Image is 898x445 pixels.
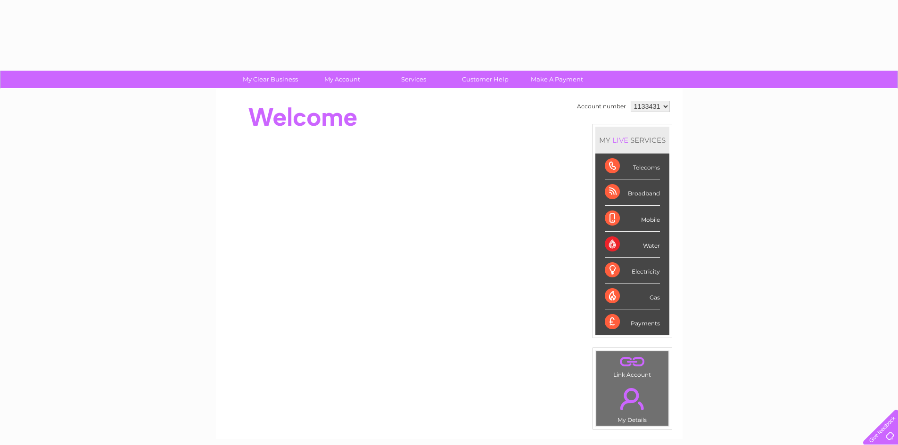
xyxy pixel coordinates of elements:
[596,351,669,380] td: Link Account
[446,71,524,88] a: Customer Help
[599,354,666,370] a: .
[605,206,660,232] div: Mobile
[605,309,660,335] div: Payments
[231,71,309,88] a: My Clear Business
[605,154,660,179] div: Telecoms
[575,98,628,114] td: Account number
[605,258,660,283] div: Electricity
[375,71,453,88] a: Services
[596,380,669,426] td: My Details
[599,382,666,415] a: .
[605,232,660,258] div: Water
[518,71,596,88] a: Make A Payment
[605,179,660,205] div: Broadband
[605,283,660,309] div: Gas
[610,136,630,145] div: LIVE
[595,127,669,154] div: MY SERVICES
[303,71,381,88] a: My Account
